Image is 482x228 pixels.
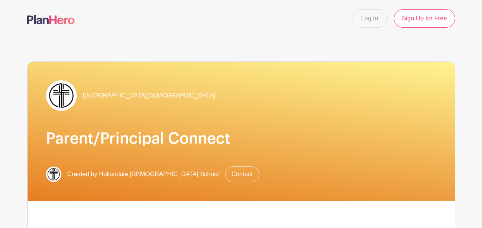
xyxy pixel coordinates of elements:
[352,9,388,28] a: Log In
[225,166,259,182] a: Contact
[46,129,436,148] h1: Parent/Principal Connect
[46,80,77,111] img: HCS%20Cross.png
[83,91,216,100] span: [GEOGRAPHIC_DATA][DEMOGRAPHIC_DATA]
[27,15,75,24] img: logo-507f7623f17ff9eddc593b1ce0a138ce2505c220e1c5a4e2b4648c50719b7d32.svg
[394,9,455,28] a: Sign Up for Free
[67,170,219,179] span: Created by Hollandale [DEMOGRAPHIC_DATA] School
[46,167,61,182] img: HCS%20Cross.png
